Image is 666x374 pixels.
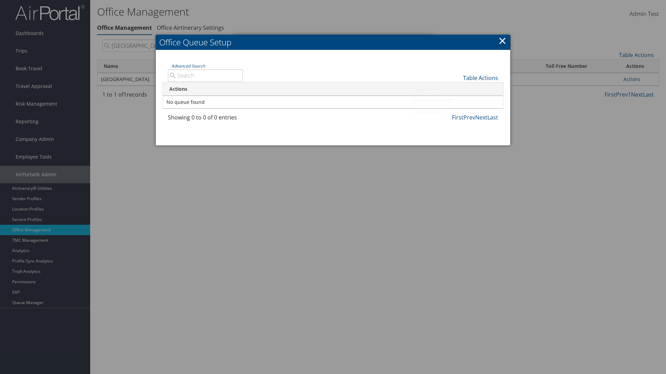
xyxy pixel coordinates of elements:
[475,114,487,121] a: Next
[412,106,503,118] a: Page Length
[156,35,510,50] h2: Office Queue Setup
[452,114,463,121] a: First
[487,114,498,121] a: Last
[168,113,243,125] div: Showing 0 to 0 of 0 entries
[171,63,205,69] a: Advanced Search
[498,34,506,47] a: ×
[463,74,498,82] a: Table Actions
[412,83,503,95] a: New Record
[412,95,503,106] a: Column Visibility
[163,96,503,108] td: No queue found
[168,69,243,82] input: Advanced Search
[163,82,503,96] th: Actions
[463,114,475,121] a: Prev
